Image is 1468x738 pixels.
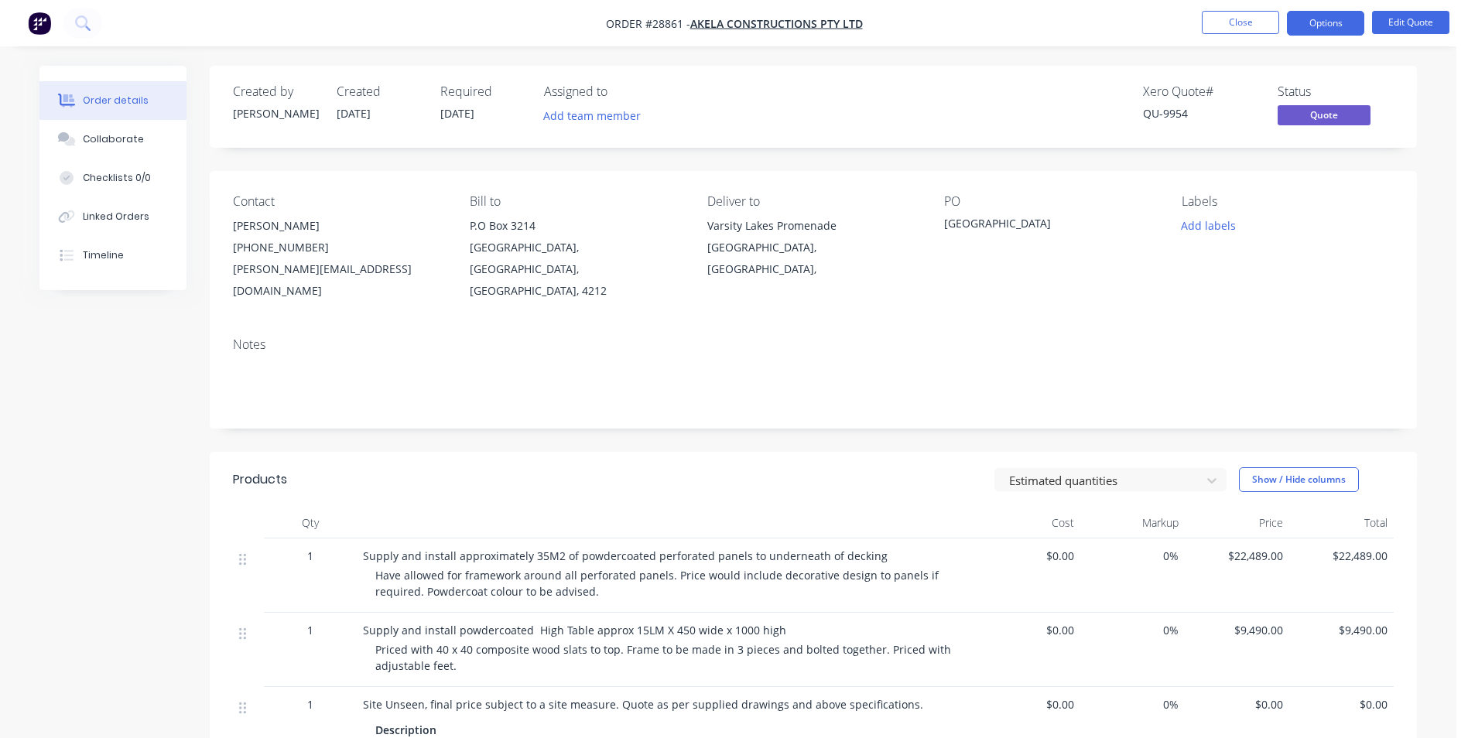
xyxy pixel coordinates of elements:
div: PO [944,194,1156,209]
button: Add team member [544,105,649,126]
div: Created [337,84,422,99]
button: Add labels [1172,215,1244,236]
button: Collaborate [39,120,186,159]
span: Supply and install powdercoated High Table approx 15LM X 450 wide x 1000 high [363,623,786,637]
div: Required [440,84,525,99]
span: [DATE] [440,106,474,121]
div: Contact [233,194,445,209]
div: Bill to [470,194,682,209]
span: Have allowed for framework around all perforated panels. Price would include decorative design to... [375,568,942,599]
div: Xero Quote # [1143,84,1259,99]
div: [PHONE_NUMBER] [233,237,445,258]
span: $0.00 [982,548,1074,564]
button: Close [1202,11,1279,34]
button: Options [1287,11,1364,36]
div: [GEOGRAPHIC_DATA], [GEOGRAPHIC_DATA], [707,237,919,280]
button: Checklists 0/0 [39,159,186,197]
div: Order details [83,94,149,108]
span: $22,489.00 [1191,548,1283,564]
div: Markup [1080,507,1185,538]
div: Total [1289,507,1394,538]
span: 1 [307,696,313,712]
div: [GEOGRAPHIC_DATA] [944,215,1138,237]
button: Linked Orders [39,197,186,236]
button: Order details [39,81,186,120]
div: Created by [233,84,318,99]
span: $0.00 [1295,696,1388,712]
span: Supply and install approximately 35M2 of powdercoated perforated panels to underneath of decking [363,548,888,563]
div: [PERSON_NAME][PHONE_NUMBER][PERSON_NAME][EMAIL_ADDRESS][DOMAIN_NAME] [233,215,445,302]
div: Qty [264,507,357,538]
div: QU-9954 [1143,105,1259,121]
div: Timeline [83,248,124,262]
span: Priced with 40 x 40 composite wood slats to top. Frame to be made in 3 pieces and bolted together... [375,642,954,673]
span: 1 [307,548,313,564]
img: Factory [28,12,51,35]
div: Checklists 0/0 [83,171,151,185]
span: 0% [1086,548,1179,564]
span: Order #28861 - [606,16,690,31]
div: [PERSON_NAME] [233,105,318,121]
span: Quote [1278,105,1370,125]
div: Assigned to [544,84,699,99]
div: [PERSON_NAME][EMAIL_ADDRESS][DOMAIN_NAME] [233,258,445,302]
div: Price [1185,507,1289,538]
button: Add team member [536,105,649,126]
button: Timeline [39,236,186,275]
button: Edit Quote [1372,11,1449,34]
div: P.O Box 3214[GEOGRAPHIC_DATA], [GEOGRAPHIC_DATA], [GEOGRAPHIC_DATA], 4212 [470,215,682,302]
span: $0.00 [1191,696,1283,712]
div: [GEOGRAPHIC_DATA], [GEOGRAPHIC_DATA], [GEOGRAPHIC_DATA], 4212 [470,237,682,302]
div: Notes [233,337,1394,352]
div: [PERSON_NAME] [233,215,445,237]
div: Labels [1182,194,1394,209]
span: $9,490.00 [1295,622,1388,638]
div: Status [1278,84,1394,99]
span: $0.00 [982,622,1074,638]
button: Show / Hide columns [1239,467,1359,492]
div: Deliver to [707,194,919,209]
a: Akela Constructions Pty Ltd [690,16,863,31]
div: Varsity Lakes Promenade[GEOGRAPHIC_DATA], [GEOGRAPHIC_DATA], [707,215,919,280]
div: Collaborate [83,132,144,146]
span: 0% [1086,696,1179,712]
span: 0% [1086,622,1179,638]
div: Linked Orders [83,210,149,224]
span: 1 [307,622,313,638]
div: Cost [976,507,1080,538]
div: Varsity Lakes Promenade [707,215,919,237]
div: P.O Box 3214 [470,215,682,237]
span: Site Unseen, final price subject to a site measure. Quote as per supplied drawings and above spec... [363,697,923,712]
div: Products [233,470,287,489]
span: [DATE] [337,106,371,121]
span: $0.00 [982,696,1074,712]
span: $22,489.00 [1295,548,1388,564]
span: $9,490.00 [1191,622,1283,638]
